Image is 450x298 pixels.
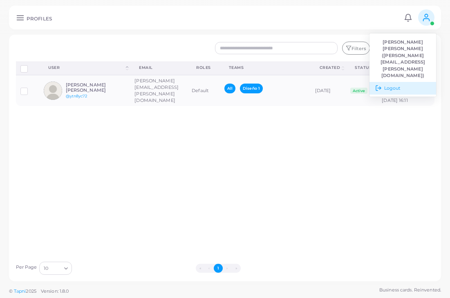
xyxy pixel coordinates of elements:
[311,75,346,106] td: [DATE]
[9,288,69,295] span: ©
[27,16,52,22] h5: PROFILES
[355,65,372,71] div: Status
[44,264,48,273] span: 10
[26,288,36,295] span: 2025
[16,62,40,75] th: Row-selection
[74,264,362,273] ul: Pagination
[384,85,401,92] span: Logout
[139,65,178,71] div: Email
[66,82,126,93] h6: [PERSON_NAME] [PERSON_NAME]
[379,287,441,294] span: Business cards. Reinvented.
[229,65,302,71] div: Teams
[320,65,340,71] div: Created
[196,65,211,71] div: Roles
[49,264,61,273] input: Search for option
[39,262,72,275] div: Search for option
[66,94,87,98] a: @ytn8yc72
[382,91,409,103] span: Last activity: [DATE] 16:11
[187,75,220,106] td: Default
[14,288,26,294] a: Tapni
[44,82,62,100] img: avatar
[342,42,370,55] button: Filters
[130,75,187,106] td: [PERSON_NAME][EMAIL_ADDRESS][PERSON_NAME][DOMAIN_NAME]
[214,264,223,273] button: Go to page 1
[350,88,367,94] span: Active
[16,264,37,271] label: Per Page
[48,65,124,71] div: User
[240,84,263,93] span: Diseño 1
[41,288,69,294] span: Version: 1.8.0
[224,84,235,93] span: All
